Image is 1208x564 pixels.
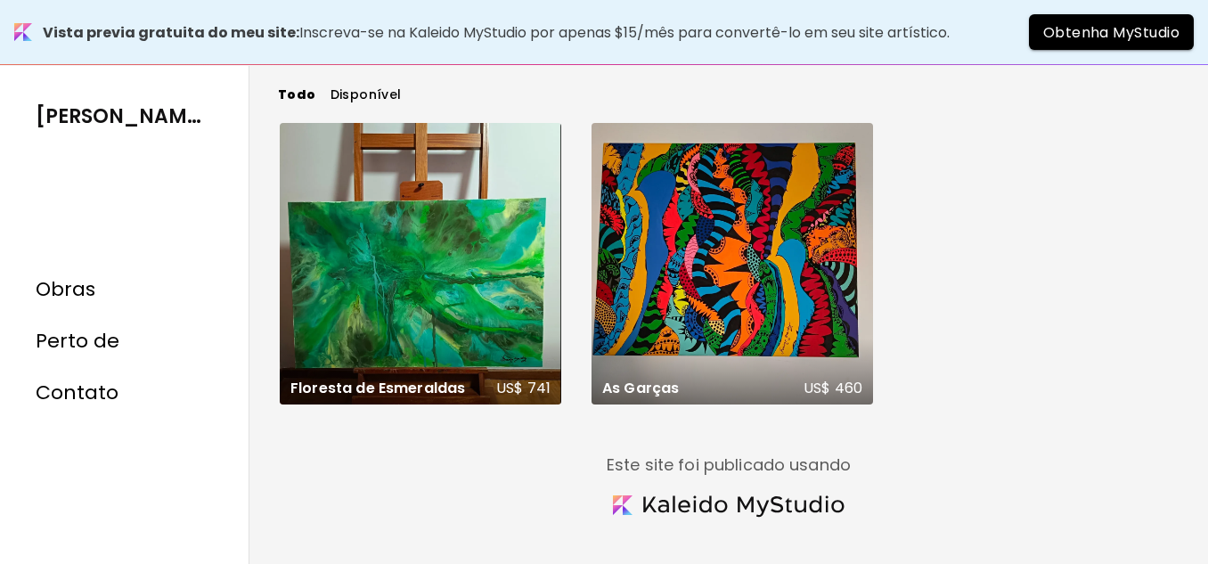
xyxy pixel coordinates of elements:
[1043,23,1179,42] span: Obtenha MyStudio
[36,330,119,353] a: Perto de
[607,456,851,474] h6: Este site foi publicado usando
[331,86,402,104] span: Disponível
[602,380,679,397] p: As Garças
[36,381,118,405] a: Contato
[43,22,299,43] strong: Vista previa gratuita do meu site:
[613,474,845,518] a: logoMyStudio
[36,278,95,301] a: Obras
[278,77,316,112] button: Todo
[613,495,633,515] img: logo
[496,380,551,397] p: US$ 741
[643,495,845,518] img: MyStudio
[331,77,402,112] button: Disponível
[14,23,32,41] img: logo
[43,21,950,44] p: Inscreva-se na Kaleido MyStudio por apenas $15/mês para convertê-lo em seu site artístico.
[1029,14,1194,50] button: Obtenha MyStudio
[36,102,206,131] div: [PERSON_NAME]
[592,123,873,405] a: As GarçasUS$ 460https://cdn.kaleido.art/CDN/Artwork/175125/Primary/medium.webp?updated=776597
[280,123,561,405] a: Floresta de EsmeraldasUS$ 741https://cdn.kaleido.art/CDN/Artwork/175222/Primary/medium.webp?updat...
[804,380,862,397] p: US$ 460
[278,86,316,104] span: Todo
[290,380,465,397] p: Floresta de Esmeraldas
